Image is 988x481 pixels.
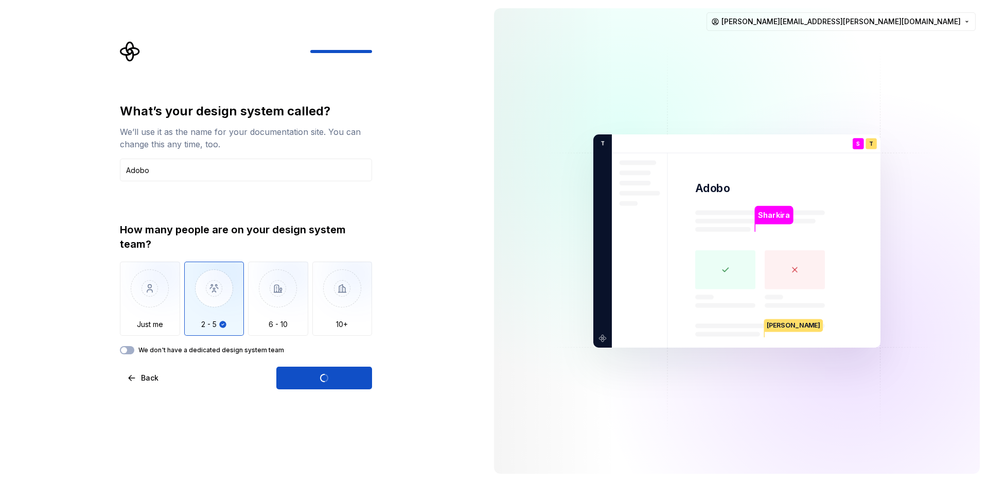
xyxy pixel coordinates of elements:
[856,141,860,147] p: S
[721,16,961,27] span: [PERSON_NAME][EMAIL_ADDRESS][PERSON_NAME][DOMAIN_NAME]
[866,138,877,149] div: T
[120,159,372,181] input: Design system name
[138,346,284,354] label: We don't have a dedicated design system team
[597,139,605,148] p: T
[120,41,140,62] svg: Supernova Logo
[120,103,372,119] div: What’s your design system called?
[707,12,976,31] button: [PERSON_NAME][EMAIL_ADDRESS][PERSON_NAME][DOMAIN_NAME]
[765,319,823,332] p: [PERSON_NAME]
[120,126,372,150] div: We’ll use it as the name for your documentation site. You can change this any time, too.
[758,210,789,221] p: Sharkira
[141,373,158,383] span: Back
[695,181,730,196] p: Adobo
[120,367,167,389] button: Back
[120,222,372,251] div: How many people are on your design system team?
